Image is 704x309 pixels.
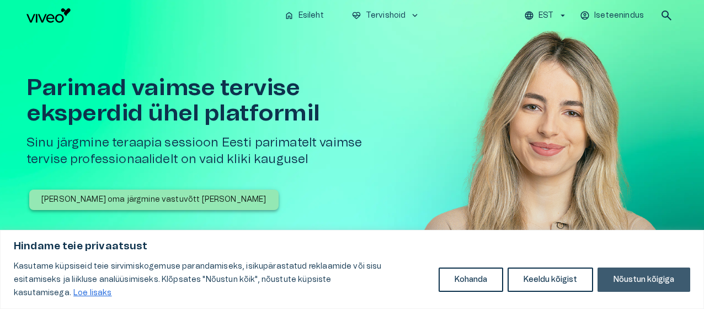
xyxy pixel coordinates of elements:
[366,10,406,22] p: Tervishoid
[26,135,384,167] h5: Sinu järgmine teraapia sessioon Eesti parimatelt vaimse tervise professionaalidelt on vaid kliki ...
[594,10,644,22] p: Iseteenindus
[508,268,593,292] button: Keeldu kõigist
[347,8,425,24] button: ecg_heartTervishoidkeyboard_arrow_down
[26,8,71,23] img: Viveo logo
[660,9,673,22] span: search
[538,10,553,22] p: EST
[284,11,294,20] span: home
[655,4,678,27] button: open search modal
[14,260,430,300] p: Kasutame küpsiseid teie sirvimiskogemuse parandamiseks, isikupärastatud reklaamide või sisu esita...
[26,8,275,23] a: Navigate to homepage
[578,8,647,24] button: Iseteenindus
[26,75,384,126] h1: Parimad vaimse tervise eksperdid ühel platformil
[280,8,329,24] button: homeEsileht
[73,289,113,297] a: Loe lisaks
[598,268,690,292] button: Nõustun kõigiga
[410,11,420,20] span: keyboard_arrow_down
[298,10,324,22] p: Esileht
[14,240,690,253] p: Hindame teie privaatsust
[351,11,361,20] span: ecg_heart
[439,268,503,292] button: Kohanda
[29,190,279,210] button: [PERSON_NAME] oma järgmine vastuvõtt [PERSON_NAME]
[522,8,569,24] button: EST
[41,194,266,206] p: [PERSON_NAME] oma järgmine vastuvõtt [PERSON_NAME]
